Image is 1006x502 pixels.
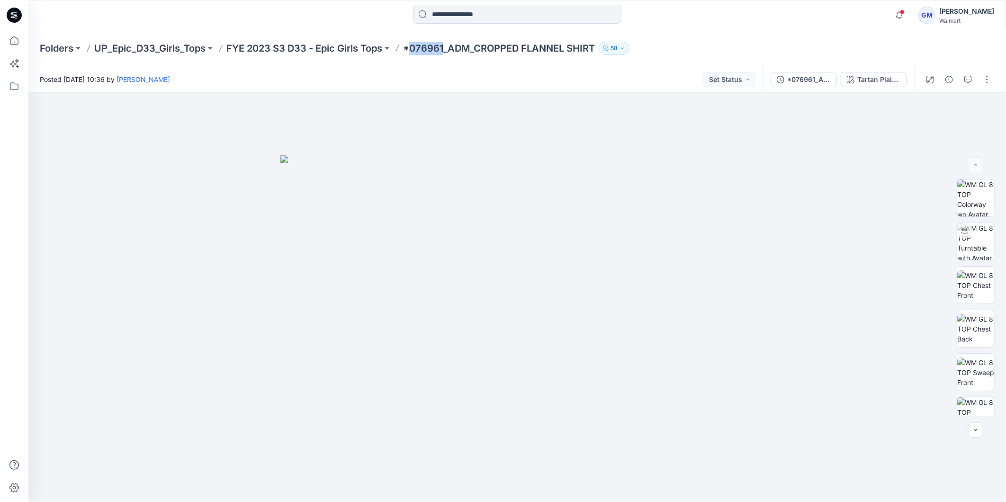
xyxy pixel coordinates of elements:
[957,358,994,387] img: WM GL 8 TOP Sweep Front
[599,42,629,55] button: 58
[403,42,595,55] p: *076961_ADM_CROPPED FLANNEL SHIRT
[40,42,73,55] a: Folders
[226,42,382,55] a: FYE 2023 S3 D33 - Epic Girls Tops
[939,17,994,24] div: Walmart
[611,43,618,54] p: 58
[841,72,907,87] button: Tartan Plaid_S3 22_WG repeat CC4
[857,74,901,85] div: Tartan Plaid_S3 22_WG repeat CC4
[957,223,994,260] img: WM GL 8 TOP Turntable with Avatar
[957,270,994,300] img: WM GL 8 TOP Chest Front
[957,397,994,434] img: WM GL 8 TOP Shoulder Side Short Slv 1
[94,42,206,55] a: UP_Epic_D33_Girls_Tops
[117,75,170,83] a: [PERSON_NAME]
[280,155,754,502] img: eyJhbGciOiJIUzI1NiIsImtpZCI6IjAiLCJzbHQiOiJzZXMiLCJ0eXAiOiJKV1QifQ.eyJkYXRhIjp7InR5cGUiOiJzdG9yYW...
[957,179,994,216] img: WM GL 8 TOP Colorway wo Avatar
[939,6,994,17] div: [PERSON_NAME]
[918,7,935,24] div: GM
[957,314,994,344] img: WM GL 8 TOP Chest Back
[771,72,837,87] button: *076961_ADM_CROPPED FLANNEL SHIRT
[942,72,957,87] button: Details
[787,74,831,85] div: *076961_ADM_CROPPED FLANNEL SHIRT
[40,74,170,84] span: Posted [DATE] 10:36 by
